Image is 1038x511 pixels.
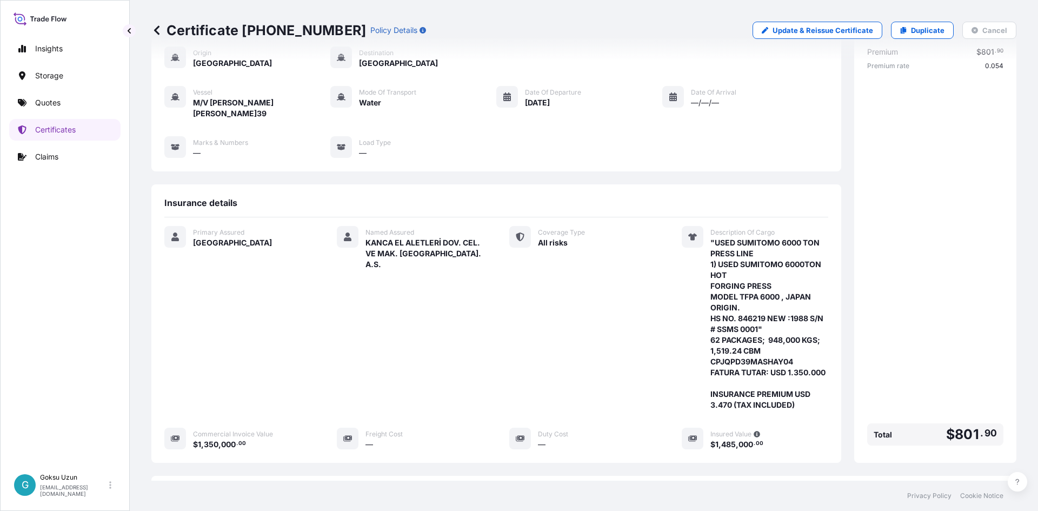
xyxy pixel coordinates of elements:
[754,442,755,446] span: .
[710,430,751,439] span: Insured Value
[365,228,414,237] span: Named Assured
[359,138,391,147] span: Load Type
[9,146,121,168] a: Claims
[756,442,763,446] span: 00
[193,58,272,69] span: [GEOGRAPHIC_DATA]
[164,197,237,208] span: Insurance details
[710,441,715,448] span: $
[359,58,438,69] span: [GEOGRAPHIC_DATA]
[721,441,736,448] span: 485
[867,62,909,70] span: Premium rate
[193,430,273,439] span: Commercial Invoice Value
[359,88,416,97] span: Mode of Transport
[980,430,983,436] span: .
[35,124,76,135] p: Certificates
[525,97,550,108] span: [DATE]
[738,441,753,448] span: 000
[525,88,581,97] span: Date of Departure
[538,430,568,439] span: Duty Cost
[218,441,221,448] span: ,
[193,228,244,237] span: Primary Assured
[946,428,955,441] span: $
[35,97,61,108] p: Quotes
[773,25,873,36] p: Update & Reissue Certificate
[40,484,107,497] p: [EMAIL_ADDRESS][DOMAIN_NAME]
[365,439,373,450] span: —
[9,119,121,141] a: Certificates
[736,441,738,448] span: ,
[40,473,107,482] p: Goksu Uzun
[359,148,367,158] span: —
[718,441,721,448] span: ,
[911,25,944,36] p: Duplicate
[9,38,121,59] a: Insights
[985,62,1003,70] span: 0.054
[193,97,330,119] span: M/V [PERSON_NAME] [PERSON_NAME]39
[962,22,1016,39] button: Cancel
[984,430,997,436] span: 90
[22,480,29,490] span: G
[204,441,218,448] span: 350
[9,92,121,114] a: Quotes
[9,65,121,87] a: Storage
[35,70,63,81] p: Storage
[201,441,204,448] span: ,
[907,492,951,500] a: Privacy Policy
[151,22,366,39] p: Certificate [PHONE_NUMBER]
[960,492,1003,500] a: Cookie Notice
[955,428,979,441] span: 801
[710,237,828,410] span: "USED SUMITOMO 6000 TON PRESS LINE 1) USED SUMITOMO 6000TON HOT FORGING PRESS MODEL TFPA 6000 , J...
[982,25,1007,36] p: Cancel
[891,22,954,39] a: Duplicate
[710,228,775,237] span: Description Of Cargo
[35,151,58,162] p: Claims
[238,442,246,446] span: 00
[874,429,892,440] span: Total
[193,441,198,448] span: $
[193,88,212,97] span: Vessel
[35,43,63,54] p: Insights
[753,22,882,39] a: Update & Reissue Certificate
[365,430,403,439] span: Freight Cost
[715,441,718,448] span: 1
[365,237,483,270] span: KANCA EL ALETLERİ DOV. CEL. VE MAK. [GEOGRAPHIC_DATA]. A.S.
[193,237,272,248] span: [GEOGRAPHIC_DATA]
[221,441,236,448] span: 000
[236,442,238,446] span: .
[538,237,568,248] span: All risks
[198,441,201,448] span: 1
[691,97,719,108] span: —/—/—
[691,88,736,97] span: Date of Arrival
[193,138,248,147] span: Marks & Numbers
[359,97,381,108] span: Water
[538,439,545,450] span: —
[193,148,201,158] span: —
[370,25,417,36] p: Policy Details
[538,228,585,237] span: Coverage Type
